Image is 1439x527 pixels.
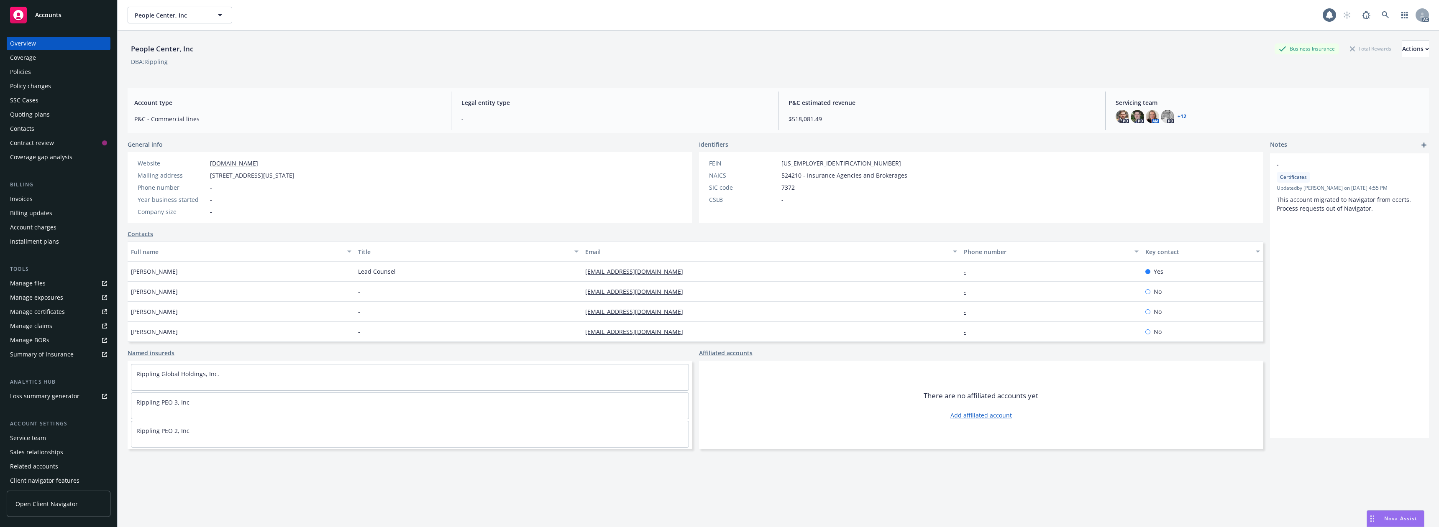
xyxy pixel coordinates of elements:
div: People Center, Inc [128,43,197,54]
a: Search [1377,7,1394,23]
div: Phone number [964,247,1129,256]
a: Coverage [7,51,110,64]
a: Summary of insurance [7,348,110,361]
a: Sales relationships [7,446,110,459]
span: P&C estimated revenue [789,98,1095,107]
div: SIC code [709,183,778,192]
a: Policy changes [7,79,110,93]
a: Contacts [7,122,110,135]
div: Tools [7,265,110,273]
div: Key contact [1145,247,1251,256]
div: Service team [10,431,46,445]
div: Billing updates [10,206,52,220]
a: Manage files [7,277,110,290]
div: Account settings [7,420,110,428]
span: [PERSON_NAME] [131,307,178,316]
div: Billing [7,181,110,189]
span: 7372 [781,183,795,192]
a: Quoting plans [7,108,110,121]
a: Manage claims [7,319,110,333]
span: - [1277,160,1401,169]
div: Website [138,159,207,168]
a: Affiliated accounts [699,349,753,357]
a: - [964,328,973,336]
a: Rippling PEO 2, Inc [136,427,189,435]
span: - [461,115,768,123]
a: Start snowing [1339,7,1355,23]
button: Phone number [960,242,1142,262]
div: Manage claims [10,319,52,333]
a: Manage certificates [7,305,110,318]
div: Invoices [10,192,33,206]
button: Email [582,242,960,262]
div: Phone number [138,183,207,192]
span: There are no affiliated accounts yet [924,391,1038,401]
div: CSLB [709,195,778,204]
span: Open Client Navigator [15,499,78,508]
span: Updated by [PERSON_NAME] on [DATE] 4:55 PM [1277,184,1422,192]
span: [STREET_ADDRESS][US_STATE] [210,171,294,180]
a: Billing updates [7,206,110,220]
span: Servicing team [1116,98,1422,107]
span: - [358,327,360,336]
div: Manage BORs [10,334,49,347]
span: P&C - Commercial lines [134,115,441,123]
a: [EMAIL_ADDRESS][DOMAIN_NAME] [585,288,690,295]
div: Contract review [10,136,54,150]
a: - [964,308,973,316]
span: General info [128,140,163,149]
div: Company size [138,207,207,216]
span: Lead Counsel [358,267,396,276]
span: This account migrated to Navigator from ecerts. Process requests out of Navigator. [1277,196,1413,212]
span: Notes [1270,140,1287,150]
button: Actions [1402,41,1429,57]
span: - [781,195,784,204]
a: Accounts [7,3,110,27]
div: Business Insurance [1275,43,1339,54]
img: photo [1146,110,1159,123]
a: Manage exposures [7,291,110,304]
div: Related accounts [10,460,58,473]
span: - [210,207,212,216]
a: SSC Cases [7,94,110,107]
div: Sales relationships [10,446,63,459]
span: Account type [134,98,441,107]
a: [EMAIL_ADDRESS][DOMAIN_NAME] [585,267,690,275]
div: Analytics hub [7,378,110,386]
span: - [358,287,360,296]
a: [DOMAIN_NAME] [210,159,258,167]
span: $518,081.49 [789,115,1095,123]
div: Policy changes [10,79,51,93]
div: Manage exposures [10,291,63,304]
div: -CertificatesUpdatedby [PERSON_NAME] on [DATE] 4:55 PMThis account migrated to Navigator from ece... [1270,153,1429,219]
div: DBA: Rippling [131,57,168,66]
div: Coverage [10,51,36,64]
span: [PERSON_NAME] [131,287,178,296]
div: NAICS [709,171,778,180]
div: Overview [10,37,36,50]
a: Overview [7,37,110,50]
a: Rippling PEO 3, Inc [136,398,189,406]
span: People Center, Inc [135,11,207,20]
a: - [964,288,973,295]
span: No [1154,307,1162,316]
a: add [1419,140,1429,150]
a: Coverage gap analysis [7,150,110,164]
div: Drag to move [1367,511,1378,527]
span: [PERSON_NAME] [131,327,178,336]
div: Mailing address [138,171,207,180]
div: Account charges [10,221,56,234]
span: Legal entity type [461,98,768,107]
a: [EMAIL_ADDRESS][DOMAIN_NAME] [585,328,690,336]
img: photo [1161,110,1174,123]
a: - [964,267,973,275]
a: Related accounts [7,460,110,473]
button: Title [355,242,582,262]
div: FEIN [709,159,778,168]
span: Accounts [35,12,61,18]
span: [PERSON_NAME] [131,267,178,276]
div: SSC Cases [10,94,38,107]
div: Title [358,247,569,256]
a: Client navigator features [7,474,110,487]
